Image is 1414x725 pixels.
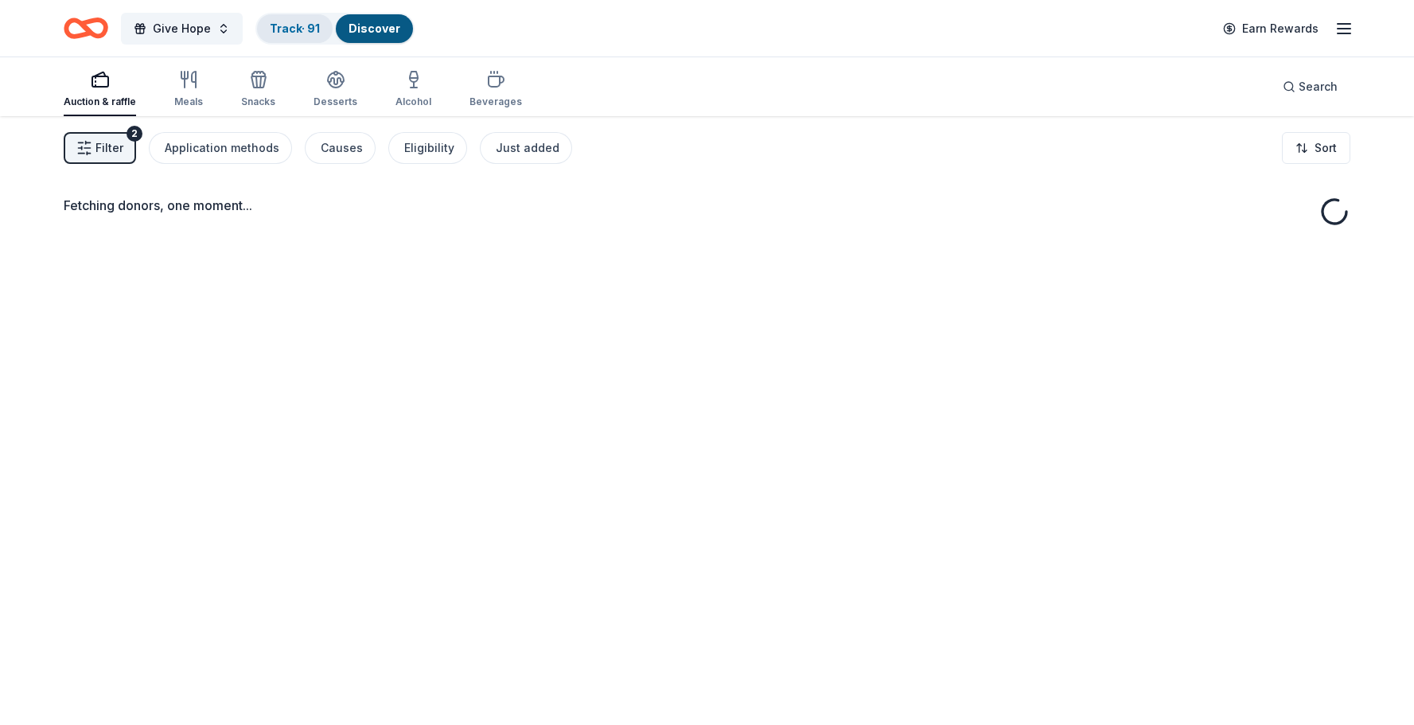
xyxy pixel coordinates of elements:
button: Beverages [469,64,522,116]
div: Just added [496,138,559,158]
div: Meals [174,95,203,108]
div: Snacks [241,95,275,108]
span: Search [1299,77,1338,96]
span: Filter [95,138,123,158]
button: Track· 91Discover [255,13,415,45]
button: Search [1270,71,1350,103]
button: Sort [1282,132,1350,164]
div: Beverages [469,95,522,108]
button: Snacks [241,64,275,116]
div: Desserts [314,95,357,108]
a: Home [64,10,108,47]
button: Just added [480,132,572,164]
div: Alcohol [395,95,431,108]
div: Application methods [165,138,279,158]
button: Application methods [149,132,292,164]
button: Alcohol [395,64,431,116]
button: Auction & raffle [64,64,136,116]
span: Give Hope [153,19,211,38]
button: Give Hope [121,13,243,45]
button: Filter2 [64,132,136,164]
a: Track· 91 [270,21,320,35]
button: Eligibility [388,132,467,164]
div: Auction & raffle [64,95,136,108]
a: Discover [349,21,400,35]
button: Meals [174,64,203,116]
div: Fetching donors, one moment... [64,196,1350,215]
span: Sort [1315,138,1337,158]
button: Desserts [314,64,357,116]
button: Causes [305,132,376,164]
a: Earn Rewards [1213,14,1328,43]
div: 2 [127,126,142,142]
div: Causes [321,138,363,158]
div: Eligibility [404,138,454,158]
